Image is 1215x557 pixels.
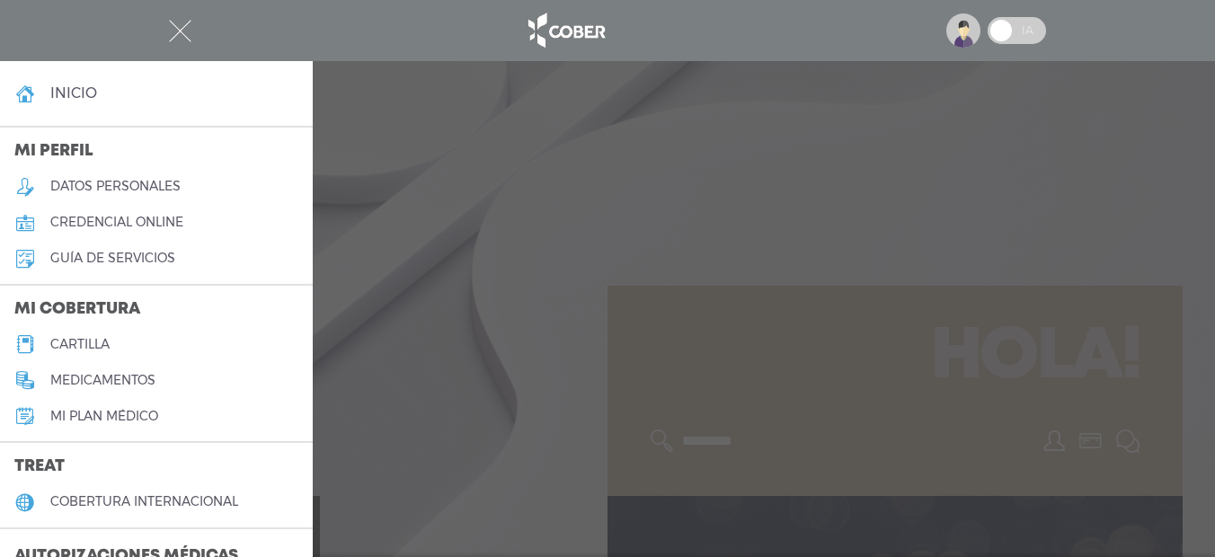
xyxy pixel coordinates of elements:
[169,20,191,42] img: Cober_menu-close-white.svg
[50,215,183,230] h5: credencial online
[50,84,97,102] h4: inicio
[50,179,181,194] h5: datos personales
[50,373,155,388] h5: medicamentos
[519,9,613,52] img: logo_cober_home-white.png
[50,251,175,266] h5: guía de servicios
[50,409,158,424] h5: Mi plan médico
[50,494,238,509] h5: cobertura internacional
[50,337,110,352] h5: cartilla
[946,13,980,48] img: profile-placeholder.svg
